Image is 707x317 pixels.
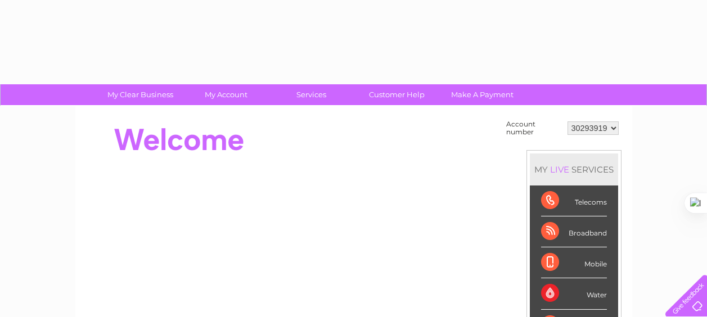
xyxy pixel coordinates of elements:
[436,84,529,105] a: Make A Payment
[541,278,607,309] div: Water
[541,247,607,278] div: Mobile
[350,84,443,105] a: Customer Help
[503,117,565,139] td: Account number
[548,164,571,175] div: LIVE
[541,216,607,247] div: Broadband
[530,153,618,185] div: MY SERVICES
[541,185,607,216] div: Telecoms
[265,84,358,105] a: Services
[179,84,272,105] a: My Account
[94,84,187,105] a: My Clear Business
